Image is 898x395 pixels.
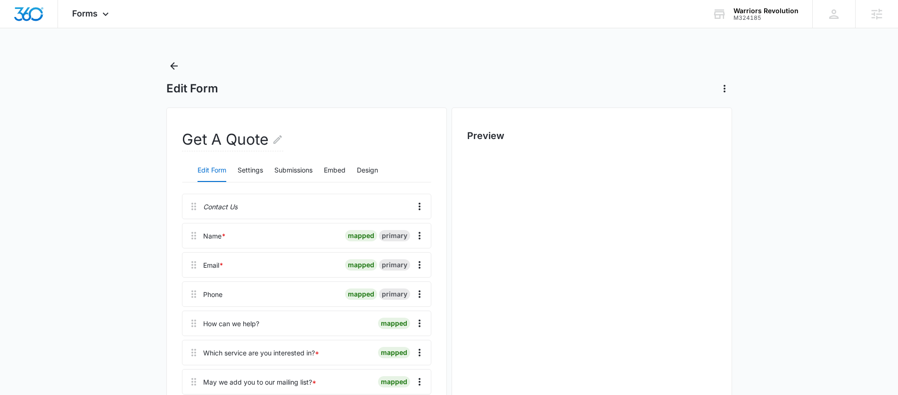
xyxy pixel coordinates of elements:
[412,374,427,389] button: Overflow Menu
[412,199,427,214] button: Overflow Menu
[324,159,346,182] button: Embed
[733,15,799,21] div: account id
[272,128,283,151] button: Edit Form Name
[203,231,226,241] div: Name
[345,230,377,241] div: mapped
[412,316,427,331] button: Overflow Menu
[378,376,410,387] div: mapped
[345,259,377,271] div: mapped
[203,289,222,299] div: Phone
[72,8,98,18] span: Forms
[203,348,319,358] div: Which service are you interested in?
[238,159,263,182] button: Settings
[274,159,313,182] button: Submissions
[203,377,316,387] div: May we add you to our mailing list?
[467,129,717,143] h2: Preview
[379,230,410,241] div: primary
[203,260,223,270] div: Email
[412,257,427,272] button: Overflow Menu
[345,288,377,300] div: mapped
[412,287,427,302] button: Overflow Menu
[379,259,410,271] div: primary
[357,159,378,182] button: Design
[412,345,427,360] button: Overflow Menu
[412,228,427,243] button: Overflow Menu
[198,159,226,182] button: Edit Form
[203,319,259,329] div: How can we help?
[166,82,218,96] h1: Edit Form
[378,318,410,329] div: mapped
[182,128,283,151] h2: Get A Quote
[717,81,732,96] button: Actions
[379,288,410,300] div: primary
[166,58,181,74] button: Back
[378,347,410,358] div: mapped
[733,7,799,15] div: account name
[203,202,238,212] p: Contact Us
